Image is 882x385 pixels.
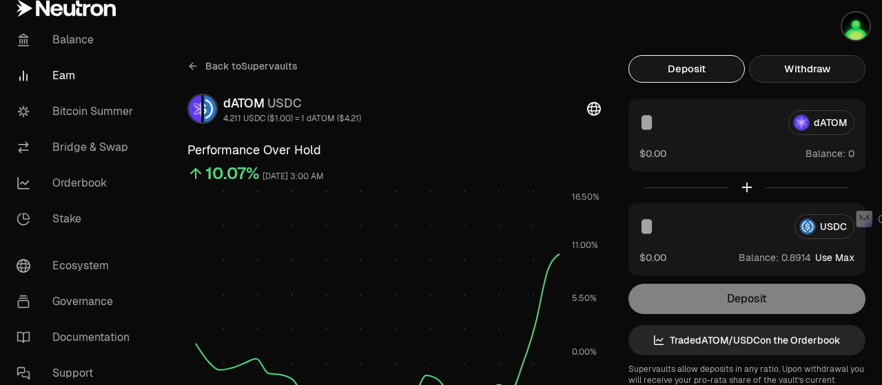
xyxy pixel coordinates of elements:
h3: Performance Over Hold [187,141,601,160]
a: Balance [6,22,149,58]
button: Deposit [628,55,745,83]
a: Governance [6,284,149,320]
div: dATOM [223,94,361,113]
span: Back to Supervaults [205,59,298,73]
img: dATOM Logo [189,95,201,123]
tspan: 11.00% [572,240,598,251]
div: 10.07% [205,163,260,185]
button: Use Max [815,251,854,264]
a: TradedATOM/USDCon the Orderbook [628,325,865,355]
div: 4.211 USDC ($1.00) = 1 dATOM ($4.21) [223,113,361,124]
tspan: 16.50% [572,191,599,202]
img: USDC Logo [204,95,216,123]
span: Balance: [739,251,779,264]
img: Kycka wallet [842,12,870,40]
span: USDC [267,95,302,111]
button: Withdraw [749,55,865,83]
a: Bitcoin Summer [6,94,149,129]
a: Back toSupervaults [187,55,298,77]
button: $0.00 [639,250,666,264]
a: Documentation [6,320,149,355]
a: Earn [6,58,149,94]
a: Stake [6,201,149,237]
a: Orderbook [6,165,149,201]
button: $0.00 [639,146,666,160]
span: Balance: [806,147,845,160]
tspan: 5.50% [572,293,597,304]
a: Ecosystem [6,248,149,284]
div: [DATE] 3:00 AM [263,169,324,185]
tspan: 0.00% [572,346,597,357]
a: Bridge & Swap [6,129,149,165]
